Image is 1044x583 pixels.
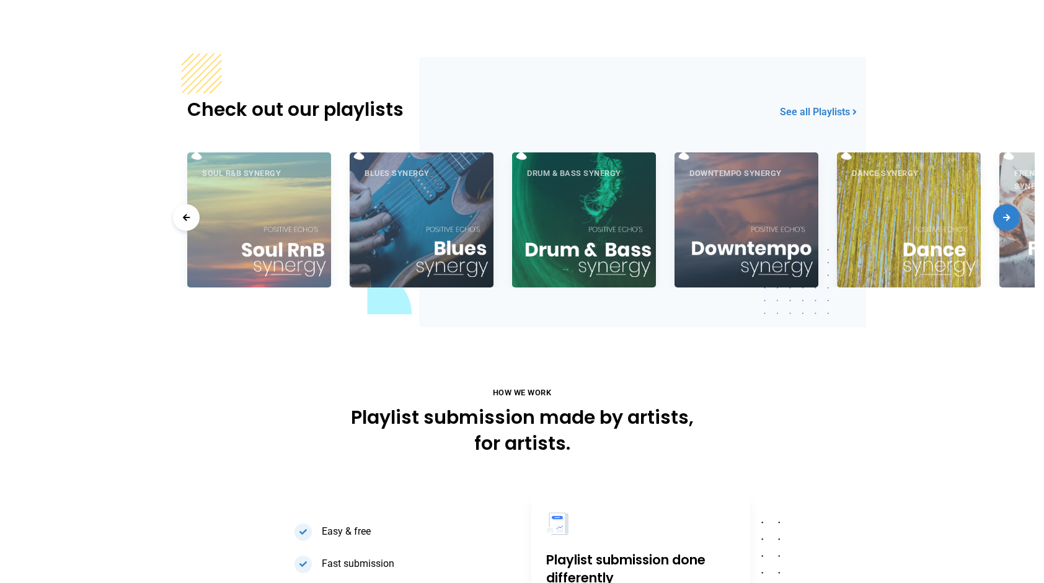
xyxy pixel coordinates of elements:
span: Drum & Bass Synergy [527,167,641,180]
img: SVG [546,511,571,536]
span: Blues synergy [365,167,479,180]
h2: Check out our playlists [187,97,513,123]
span: How we work [350,387,694,399]
h2: Playlist submission made by artists, for artists. [350,405,694,457]
a: Blues synergy [350,152,493,287]
div: Easy & free [322,524,513,540]
a: Dance Synergy [837,152,981,287]
a: See all Playlists [780,106,857,118]
span: Downtempo Synergy [689,167,803,180]
span: Soul R&B Synergy [202,167,316,180]
div: Fast submission [322,556,513,572]
a: Soul R&B Synergy [187,152,331,287]
a: Downtempo Synergy [675,152,818,287]
span: Dance Synergy [852,167,966,180]
a: Drum & Bass Synergy [512,152,656,287]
